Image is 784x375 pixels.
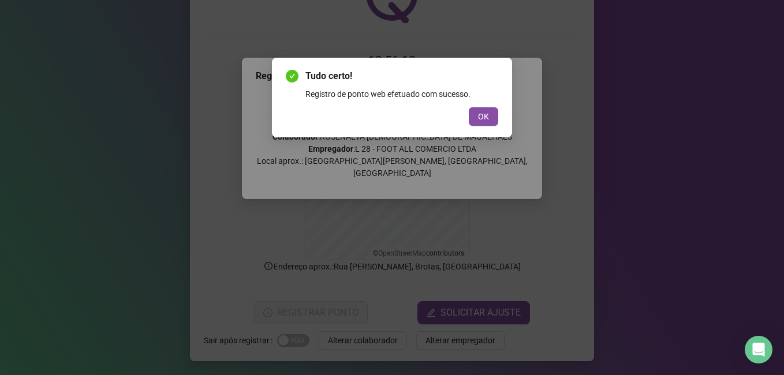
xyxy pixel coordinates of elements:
[469,107,498,126] button: OK
[478,110,489,123] span: OK
[305,88,498,100] div: Registro de ponto web efetuado com sucesso.
[305,69,498,83] span: Tudo certo!
[286,70,298,82] span: check-circle
[745,336,772,363] div: Open Intercom Messenger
